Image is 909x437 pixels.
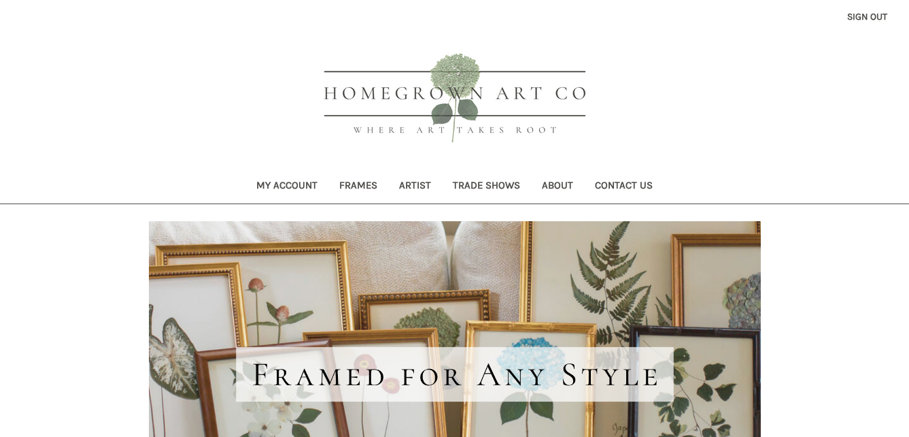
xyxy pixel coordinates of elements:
a: Contact Us [584,170,664,204]
img: HOMEGROWN ART CO [302,38,608,161]
a: About [531,170,584,204]
a: Frames [328,170,388,204]
a: Trade Shows [442,170,531,204]
a: Artist [388,170,442,204]
a: My Account [245,170,328,204]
